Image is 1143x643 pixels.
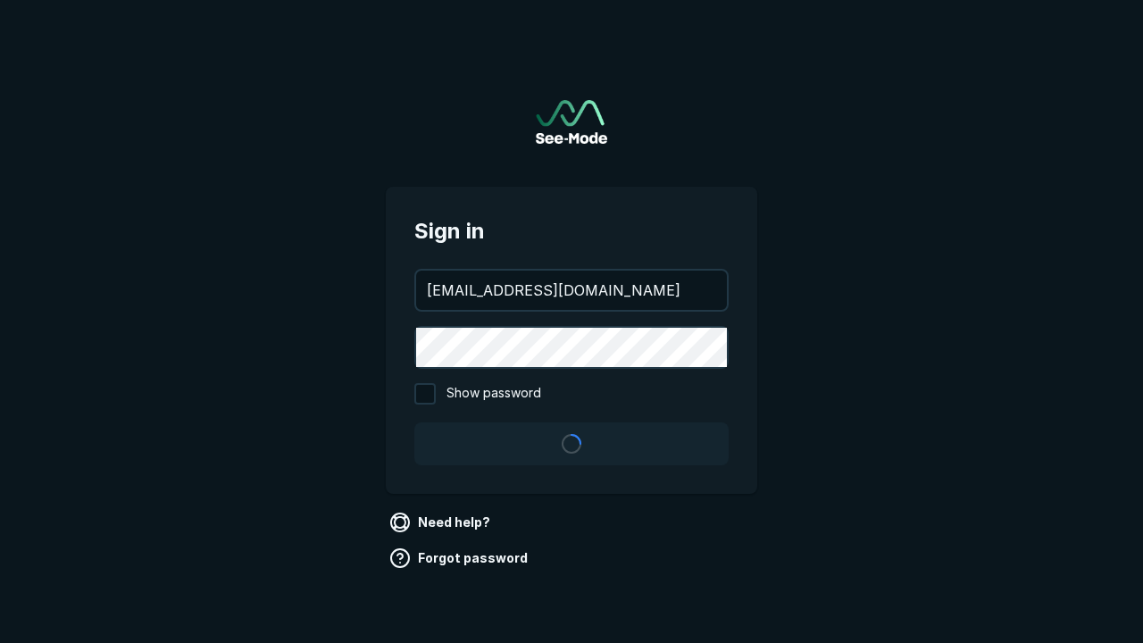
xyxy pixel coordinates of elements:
span: Sign in [414,215,729,247]
a: Need help? [386,508,497,537]
a: Forgot password [386,544,535,572]
input: your@email.com [416,271,727,310]
a: Go to sign in [536,100,607,144]
img: See-Mode Logo [536,100,607,144]
span: Show password [446,383,541,405]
